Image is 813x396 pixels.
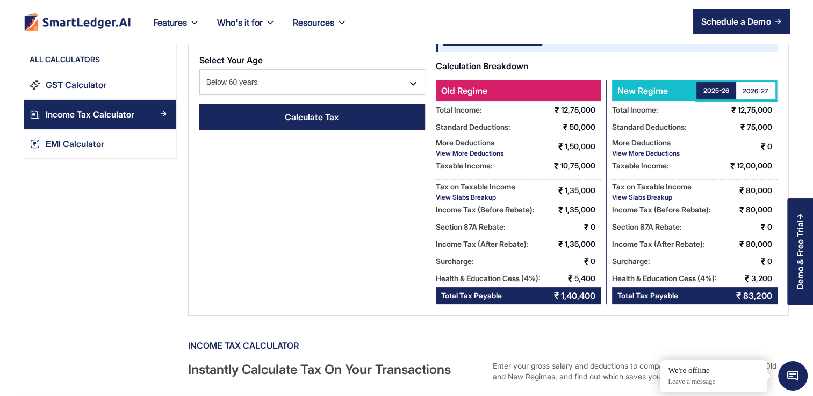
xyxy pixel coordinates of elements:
[565,201,601,218] div: 1,35,000
[612,193,692,201] div: View Slabs Breakup
[199,104,426,130] a: Calculate Tax
[731,101,736,119] div: ₹
[584,218,589,236] div: ₹
[436,101,482,119] div: Total Income:
[730,157,735,174] div: ₹
[612,236,705,253] div: Income Tax (After Rebate):
[199,55,263,65] strong: Select Your Age
[561,287,595,304] div: 1,40,400
[153,15,187,30] div: Features
[436,193,515,201] div: View Slabs Breakup
[584,253,589,270] div: ₹
[746,182,778,199] div: 80,000
[703,85,729,96] div: 2025-26
[767,218,778,236] div: 0
[554,287,559,304] div: ₹
[188,361,484,382] div: Instantly Calculate Tax On Your Transactions
[555,101,559,119] div: ₹
[612,101,658,119] div: Total Income:
[188,337,789,354] div: Income tax Calculator
[743,86,768,96] div: 2026-27
[436,119,510,136] div: Standard Deductions:
[761,138,766,155] div: ₹
[441,287,502,304] div: Total Tax Payable
[668,377,759,386] p: Leave a message
[558,182,563,199] div: ₹
[160,81,167,87] img: Arrow Right Blue
[436,136,503,149] div: More Deductions
[761,253,766,270] div: ₹
[436,80,601,101] div: Old Regime
[767,253,778,270] div: 0
[612,270,717,287] div: Health & Education Cess (4%):
[208,15,284,43] div: Who's it for
[612,253,650,270] div: Surcharge:
[436,201,535,218] div: Income Tax (Before Rebate):
[746,201,778,218] div: 80,000
[561,101,601,119] div: 12,75,000
[46,107,134,122] div: Income Tax Calculator
[739,182,744,199] div: ₹
[701,15,771,28] div: Schedule a Demo
[558,138,563,155] div: ₹
[761,218,766,236] div: ₹
[24,129,176,159] a: EMI CalculatorArrow Right Blue
[746,236,778,253] div: 80,000
[46,78,106,92] div: GST Calculator
[145,15,208,43] div: Features
[493,361,789,382] div: Enter your gross salary and deductions to compare your tax liability under the Old and New Regime...
[612,149,680,157] div: View More Deductions
[565,182,601,199] div: 1,35,000
[558,201,563,218] div: ₹
[568,270,573,287] div: ₹
[739,201,744,218] div: ₹
[738,101,778,119] div: 12,75,000
[217,15,263,30] div: Who's it for
[612,218,682,236] div: Section 87A Rebate:
[554,157,559,174] div: ₹
[740,119,745,136] div: ₹
[775,18,781,25] img: arrow right icon
[285,111,339,123] div: Calculate Tax
[747,119,778,136] div: 75,000
[436,57,778,75] div: Calculation Breakdown
[612,80,695,101] div: New Regime
[436,149,503,157] div: View More Deductions
[591,253,601,270] div: 0
[23,13,132,31] a: home
[24,100,176,129] a: Income Tax CalculatorArrow Right Blue
[737,157,778,174] div: 12,00,000
[745,270,750,287] div: ₹
[563,119,568,136] div: ₹
[436,180,515,193] div: Tax on Taxable Income
[743,287,772,304] div: 83,200
[612,157,669,174] div: Taxable Income:
[293,15,334,30] div: Resources
[565,236,601,253] div: 1,35,000
[436,218,506,236] div: Section 87A Rebate:
[778,361,808,391] span: Chat Widget
[565,138,601,155] div: 1,50,000
[160,111,167,117] img: Arrow Right Blue
[612,180,692,193] div: Tax on Taxable Income
[436,270,541,287] div: Health & Education Cess (4%):
[560,157,601,174] div: 10,75,000
[612,119,687,136] div: Standard Deductions:
[574,270,601,287] div: 5,400
[739,236,744,253] div: ₹
[284,15,356,43] div: Resources
[46,137,104,151] div: EMI Calculator
[591,218,601,236] div: 0
[612,201,711,218] div: Income Tax (Before Rebate):
[436,157,493,174] div: Taxable Income:
[751,270,778,287] div: 3,200
[612,136,680,149] div: More Deductions
[693,9,790,34] a: Schedule a Demo
[668,365,759,376] div: We're offline
[795,220,805,290] div: Demo & Free Trial
[570,119,601,136] div: 50,000
[558,236,563,253] div: ₹
[23,13,132,31] img: footer logo
[24,54,176,70] div: All Calculators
